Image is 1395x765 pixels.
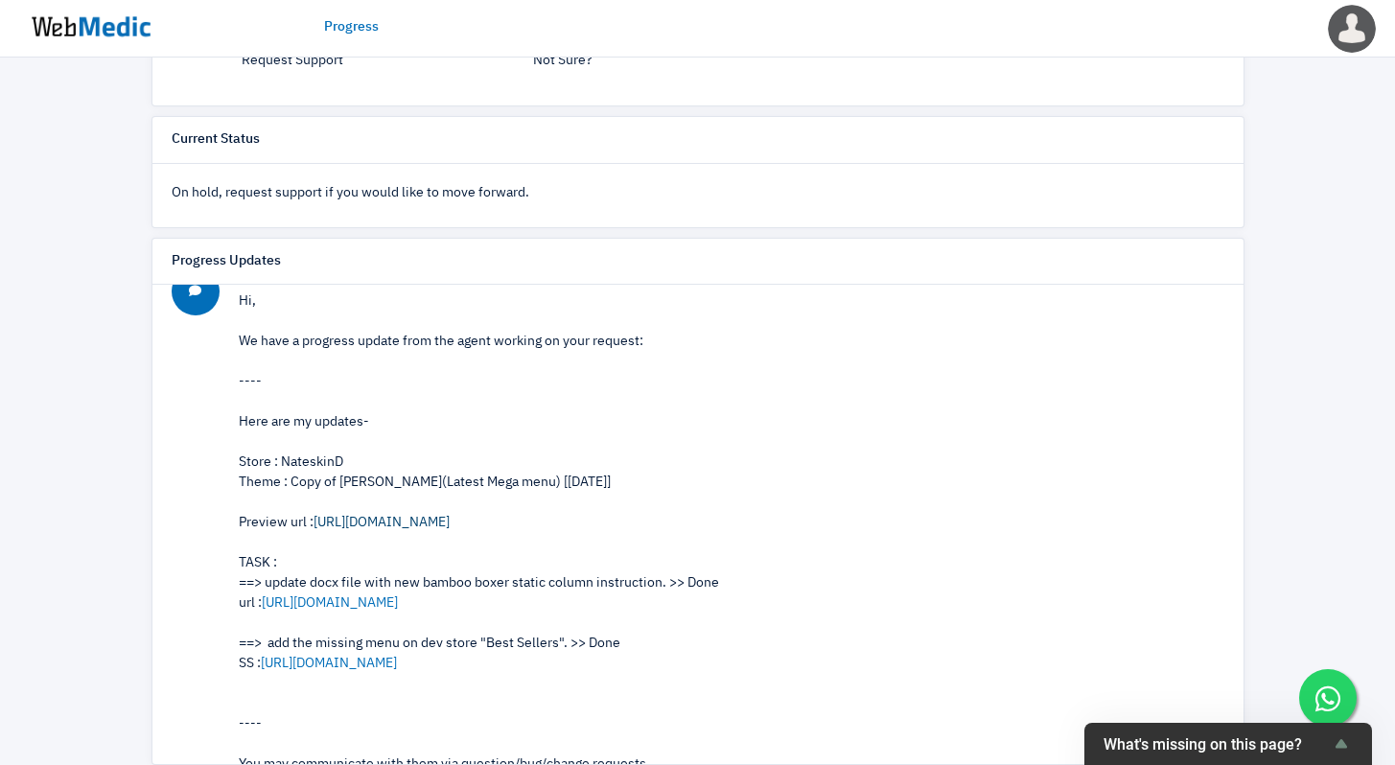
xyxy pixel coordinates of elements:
div: Here are my updates- Store : NateskinD Theme : Copy of [PERSON_NAME](Latest Mega menu) [[DATE]] P... [239,412,1224,674]
button: Show survey - What's missing on this page? [1104,732,1353,755]
a: [URL][DOMAIN_NAME] [262,596,398,610]
a: [URL][DOMAIN_NAME] [261,657,397,670]
h6: Current Status [172,131,260,149]
h6: Progress Updates [172,253,281,270]
p: Request Support [172,51,413,71]
a: [URL][DOMAIN_NAME] [314,516,450,529]
a: Progress [324,17,379,37]
p: On hold, request support if you would like to move forward. [172,183,1224,203]
span: What's missing on this page? [1104,735,1330,753]
p: Not Sure? [442,51,684,71]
